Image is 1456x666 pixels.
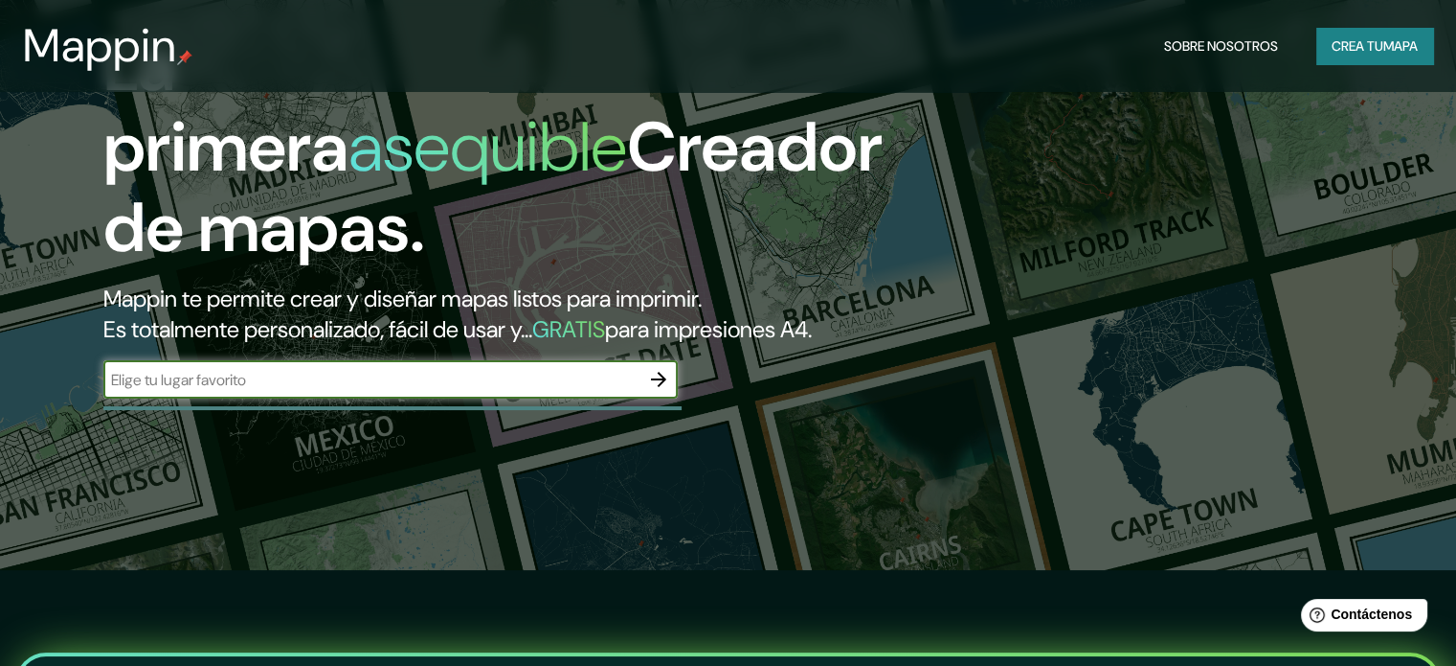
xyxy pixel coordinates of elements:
button: Sobre nosotros [1156,28,1286,64]
iframe: Lanzador de widgets de ayuda [1286,591,1435,645]
img: pin de mapeo [177,50,192,65]
font: GRATIS [532,314,605,344]
button: Crea tumapa [1316,28,1433,64]
font: Creador de mapas. [103,103,883,272]
font: Mappin te permite crear y diseñar mapas listos para imprimir. [103,284,702,313]
font: Crea tu [1332,37,1383,55]
font: Es totalmente personalizado, fácil de usar y... [103,314,532,344]
input: Elige tu lugar favorito [103,369,639,391]
font: Mappin [23,15,177,76]
font: para impresiones A4. [605,314,812,344]
font: Sobre nosotros [1164,37,1278,55]
font: mapa [1383,37,1418,55]
font: asequible [348,103,627,192]
font: La primera [103,22,348,192]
